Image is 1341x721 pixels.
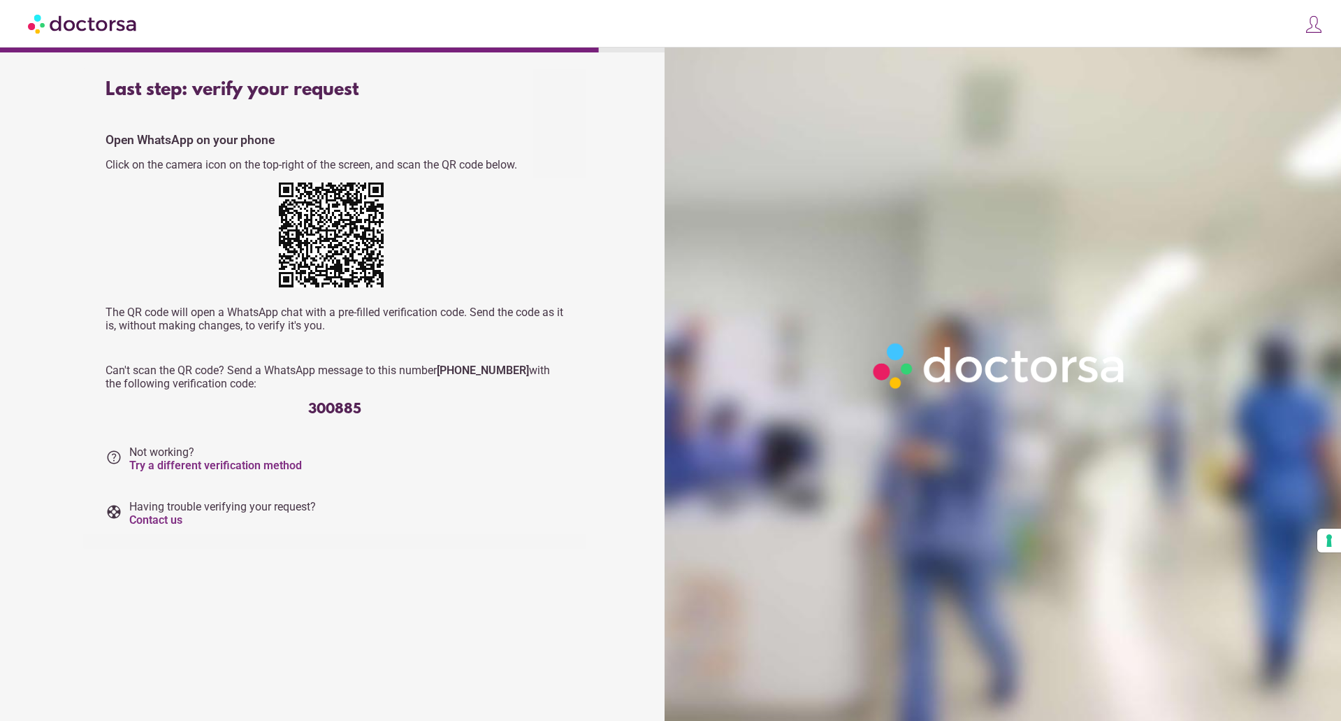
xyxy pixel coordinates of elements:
[106,364,564,390] p: Can't scan the QR code? Send a WhatsApp message to this number with the following verification code:
[106,306,564,332] p: The QR code will open a WhatsApp chat with a pre-filled verification code. Send the code as it is...
[437,364,529,377] strong: [PHONE_NUMBER]
[129,500,316,527] span: Having trouble verifying your request?
[279,183,384,287] img: 9xQ+eoAAAABklEQVQDAOgM8NOn1ZkOAAAAAElFTkSuQmCC
[129,513,182,527] a: Contact us
[129,445,302,472] span: Not working?
[106,80,564,101] div: Last step: verify your request
[1317,529,1341,552] button: Your consent preferences for tracking technologies
[106,401,564,417] div: 300885
[279,183,391,294] div: https://wa.me/+12673231263?text=My+request+verification+code+is+300885
[106,133,275,147] strong: Open WhatsApp on your phone
[1304,15,1324,34] img: icons8-customer-100.png
[106,504,122,520] i: support
[866,336,1134,396] img: Logo-Doctorsa-trans-White-partial-flat.png
[129,459,302,472] a: Try a different verification method
[106,158,564,171] p: Click on the camera icon on the top-right of the screen, and scan the QR code below.
[106,449,122,466] i: help
[28,8,138,39] img: Doctorsa.com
